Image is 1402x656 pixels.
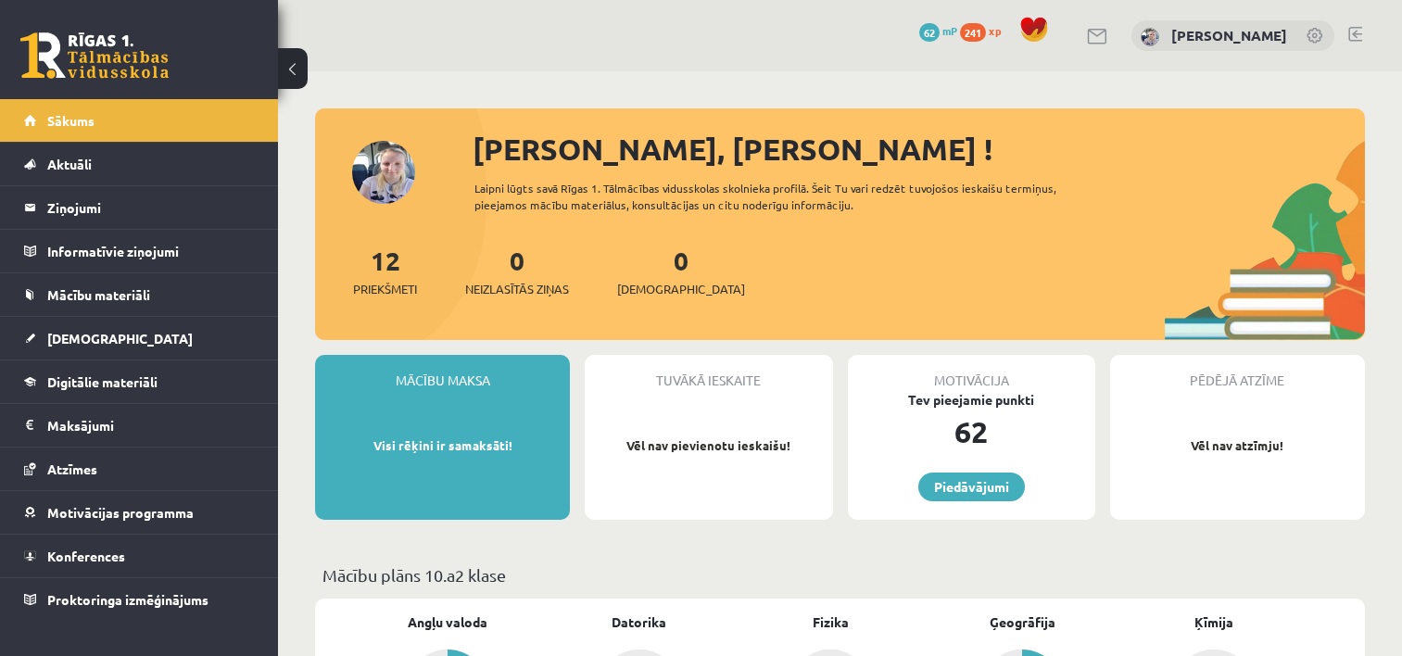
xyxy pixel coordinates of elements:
a: Mācību materiāli [24,273,255,316]
a: Proktoringa izmēģinājums [24,578,255,621]
legend: Maksājumi [47,404,255,447]
span: Aktuāli [47,156,92,172]
a: 0Neizlasītās ziņas [465,244,569,298]
div: Laipni lūgts savā Rīgas 1. Tālmācības vidusskolas skolnieka profilā. Šeit Tu vari redzēt tuvojošo... [474,180,1105,213]
div: 62 [848,410,1095,454]
span: Konferences [47,548,125,564]
p: Mācību plāns 10.a2 klase [322,562,1358,587]
a: 12Priekšmeti [353,244,417,298]
a: Atzīmes [24,448,255,490]
a: [DEMOGRAPHIC_DATA] [24,317,255,360]
span: [DEMOGRAPHIC_DATA] [617,280,745,298]
div: Tuvākā ieskaite [585,355,832,390]
span: Digitālie materiāli [47,373,158,390]
span: mP [942,23,957,38]
a: Fizika [813,612,849,632]
a: [PERSON_NAME] [1171,26,1287,44]
p: Vēl nav atzīmju! [1119,436,1356,455]
a: Sākums [24,99,255,142]
span: 62 [919,23,940,42]
a: Rīgas 1. Tālmācības vidusskola [20,32,169,79]
a: Ziņojumi [24,186,255,229]
a: Piedāvājumi [918,473,1025,501]
div: Motivācija [848,355,1095,390]
a: Datorika [612,612,666,632]
a: Maksājumi [24,404,255,447]
legend: Ziņojumi [47,186,255,229]
span: Sākums [47,112,95,129]
img: Kristīne Vītola [1141,28,1159,46]
a: Informatīvie ziņojumi [24,230,255,272]
div: Mācību maksa [315,355,570,390]
div: Pēdējā atzīme [1110,355,1365,390]
a: Konferences [24,535,255,577]
span: Priekšmeti [353,280,417,298]
span: Atzīmes [47,460,97,477]
a: Angļu valoda [408,612,487,632]
p: Vēl nav pievienotu ieskaišu! [594,436,823,455]
a: Ķīmija [1194,612,1233,632]
a: Ģeogrāfija [990,612,1055,632]
p: Visi rēķini ir samaksāti! [324,436,561,455]
span: 241 [960,23,986,42]
span: Proktoringa izmēģinājums [47,591,208,608]
span: Neizlasītās ziņas [465,280,569,298]
a: Motivācijas programma [24,491,255,534]
a: 0[DEMOGRAPHIC_DATA] [617,244,745,298]
a: 62 mP [919,23,957,38]
div: Tev pieejamie punkti [848,390,1095,410]
a: Aktuāli [24,143,255,185]
div: [PERSON_NAME], [PERSON_NAME] ! [473,127,1365,171]
span: Motivācijas programma [47,504,194,521]
span: Mācību materiāli [47,286,150,303]
span: [DEMOGRAPHIC_DATA] [47,330,193,347]
a: Digitālie materiāli [24,360,255,403]
span: xp [989,23,1001,38]
a: 241 xp [960,23,1010,38]
legend: Informatīvie ziņojumi [47,230,255,272]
